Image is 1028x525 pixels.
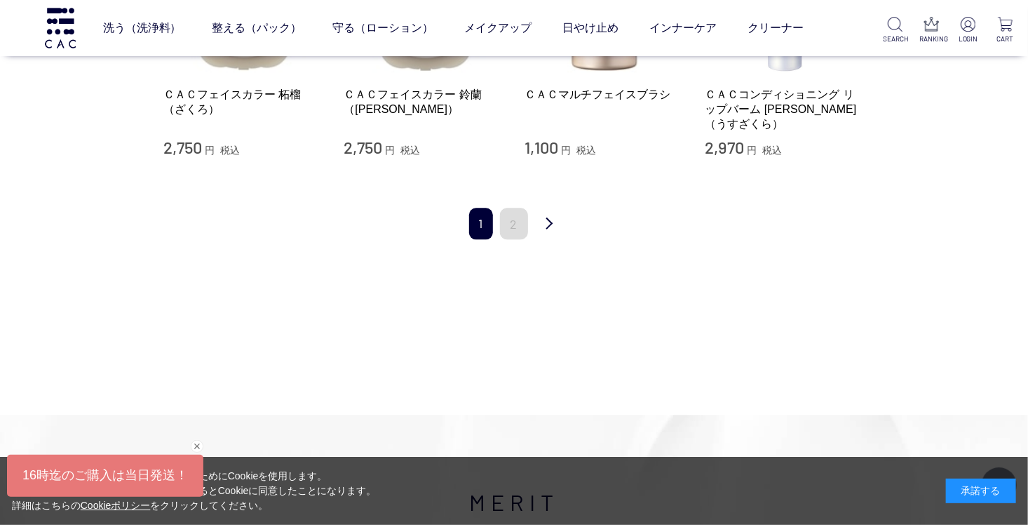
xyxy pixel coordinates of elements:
[525,87,684,102] a: ＣＡＣマルチフェイスブラシ
[561,145,571,156] span: 円
[500,208,528,239] a: 2
[920,17,944,44] a: RANKING
[748,8,804,48] a: クリーナー
[469,208,493,239] span: 1
[993,34,1017,44] p: CART
[385,145,395,156] span: 円
[762,145,782,156] span: 税込
[465,8,532,48] a: メイクアップ
[43,8,78,48] img: logo
[956,34,980,44] p: LOGIN
[344,87,504,117] a: ＣＡＣフェイスカラー 鈴蘭（[PERSON_NAME]）
[563,8,619,48] a: 日やけ止め
[535,208,563,241] a: 次
[333,8,434,48] a: 守る（ローション）
[220,145,240,156] span: 税込
[747,145,757,156] span: 円
[705,137,745,157] span: 2,970
[993,17,1017,44] a: CART
[650,8,717,48] a: インナーケア
[400,145,420,156] span: 税込
[205,145,215,156] span: 円
[883,34,907,44] p: SEARCH
[163,137,202,157] span: 2,750
[163,87,323,117] a: ＣＡＣフェイスカラー 柘榴（ざくろ）
[956,17,980,44] a: LOGIN
[212,8,302,48] a: 整える（パック）
[705,87,865,132] a: ＣＡＣコンディショニング リップバーム [PERSON_NAME]（うすざくら）
[103,8,182,48] a: 洗う（洗浄料）
[81,500,151,511] a: Cookieポリシー
[883,17,907,44] a: SEARCH
[576,145,596,156] span: 税込
[946,479,1016,503] div: 承諾する
[525,137,558,157] span: 1,100
[344,137,383,157] span: 2,750
[920,34,944,44] p: RANKING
